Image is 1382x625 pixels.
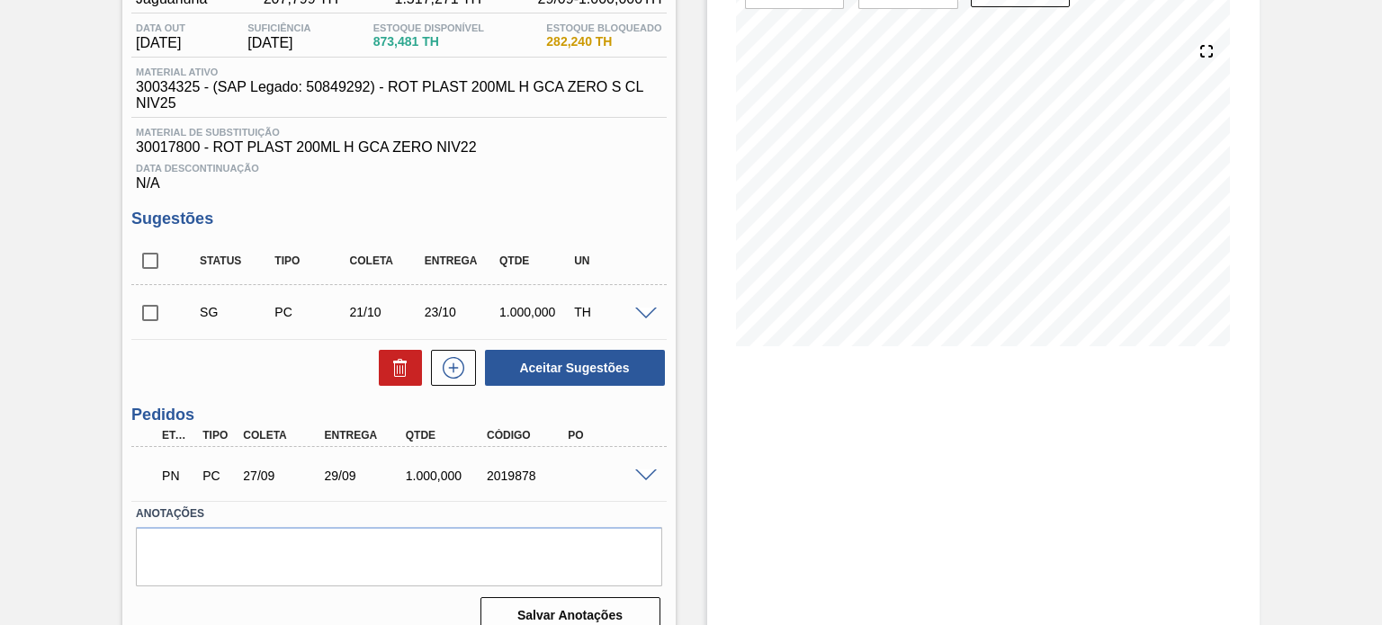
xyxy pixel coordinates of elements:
[247,22,310,33] span: Suficiência
[136,501,661,527] label: Anotações
[136,67,670,77] span: Material ativo
[136,139,661,156] span: 30017800 - ROT PLAST 200ML H GCA ZERO NIV22
[136,79,670,112] span: 30034325 - (SAP Legado: 50849292) - ROT PLAST 200ML H GCA ZERO S CL NIV25
[198,429,238,442] div: Tipo
[195,305,277,319] div: Sugestão Criada
[401,469,490,483] div: 1.000,000
[401,429,490,442] div: Qtde
[482,429,571,442] div: Código
[136,35,185,51] span: [DATE]
[422,350,476,386] div: Nova sugestão
[495,254,577,267] div: Qtde
[495,305,577,319] div: 1.000,000
[320,429,409,442] div: Entrega
[131,156,666,192] div: N/A
[485,350,665,386] button: Aceitar Sugestões
[136,163,661,174] span: Data Descontinuação
[570,254,651,267] div: UN
[345,305,427,319] div: 21/10/2025
[420,254,502,267] div: Entrega
[563,429,652,442] div: PO
[198,469,238,483] div: Pedido de Compra
[131,406,666,424] h3: Pedidos
[131,210,666,228] h3: Sugestões
[247,35,310,51] span: [DATE]
[373,22,484,33] span: Estoque Disponível
[270,305,352,319] div: Pedido de Compra
[546,35,661,49] span: 282,240 TH
[238,469,328,483] div: 27/09/2025
[546,22,661,33] span: Estoque Bloqueado
[370,350,422,386] div: Excluir Sugestões
[345,254,427,267] div: Coleta
[482,469,571,483] div: 2019878
[570,305,651,319] div: TH
[136,127,661,138] span: Material de Substituição
[195,254,277,267] div: Status
[373,35,484,49] span: 873,481 TH
[157,456,198,496] div: Pedido em Negociação
[320,469,409,483] div: 29/09/2025
[136,22,185,33] span: Data out
[238,429,328,442] div: Coleta
[270,254,352,267] div: Tipo
[420,305,502,319] div: 23/10/2025
[476,348,667,388] div: Aceitar Sugestões
[162,469,193,483] p: PN
[157,429,198,442] div: Etapa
